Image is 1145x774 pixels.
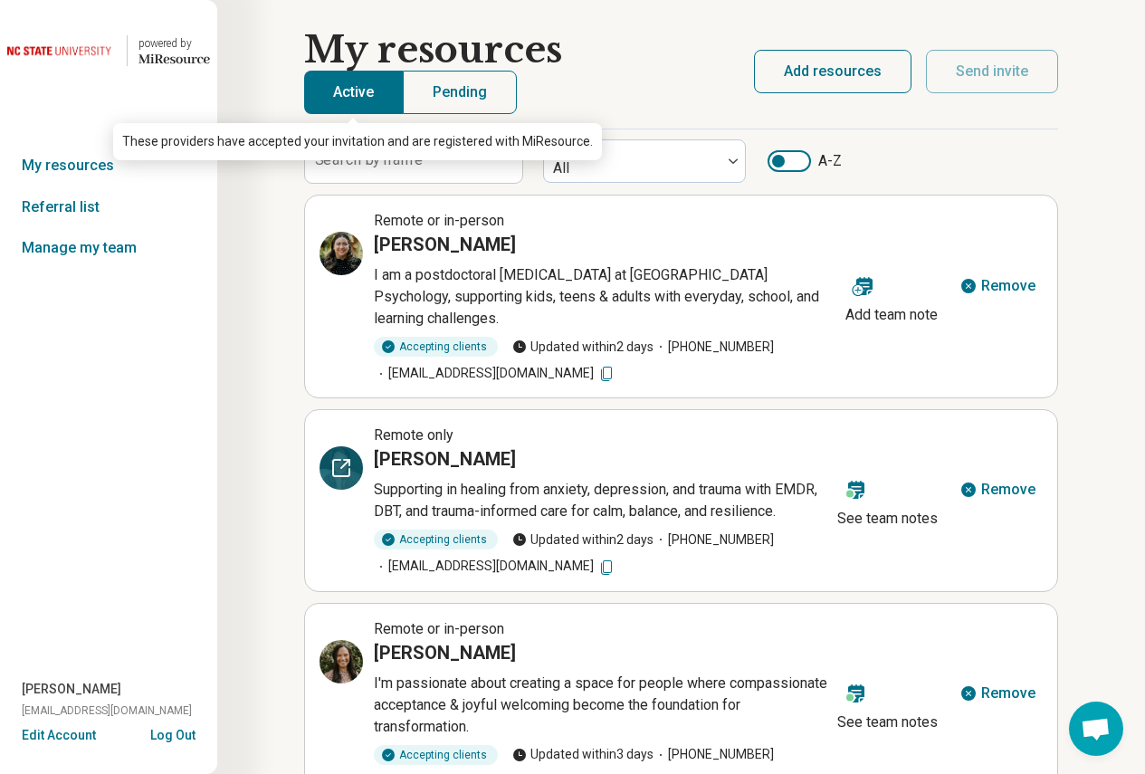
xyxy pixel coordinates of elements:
[22,702,192,719] span: [EMAIL_ADDRESS][DOMAIN_NAME]
[374,673,830,738] p: I'm passionate about creating a space for people where compassionate acceptance & joyful welcomin...
[403,71,517,114] button: Pending
[374,620,504,637] span: Remote or in-person
[7,29,116,72] img: North Carolina State University
[374,745,498,765] div: Accepting clients
[830,672,945,737] button: See team notes
[768,150,842,172] label: A-Z
[113,123,602,160] div: These providers have accepted your invitation and are registered with MiResource.
[374,264,838,330] p: I am a postdoctoral [MEDICAL_DATA] at [GEOGRAPHIC_DATA] Psychology, supporting kids, teens & adul...
[374,212,504,229] span: Remote or in-person
[952,264,1043,308] button: Remove
[838,264,945,330] button: Add team note
[315,153,423,167] label: Search by name
[304,29,562,71] h1: My resources
[926,50,1058,93] button: Send invite
[952,468,1043,511] button: Remove
[374,446,516,472] h3: [PERSON_NAME]
[512,530,654,549] span: Updated within 2 days
[374,426,453,444] span: Remote only
[374,479,830,522] p: Supporting in healing from anxiety, depression, and trauma with EMDR, DBT, and trauma-informed ca...
[830,468,945,533] button: See team notes
[654,338,774,357] span: [PHONE_NUMBER]
[7,29,210,72] a: North Carolina State University powered by
[374,557,615,576] span: [EMAIL_ADDRESS][DOMAIN_NAME]
[374,364,615,383] span: [EMAIL_ADDRESS][DOMAIN_NAME]
[512,745,654,764] span: Updated within 3 days
[22,680,121,699] span: [PERSON_NAME]
[374,530,498,549] div: Accepting clients
[374,640,516,665] h3: [PERSON_NAME]
[150,726,196,741] button: Log Out
[22,726,96,745] button: Edit Account
[374,232,516,257] h3: [PERSON_NAME]
[654,745,774,764] span: [PHONE_NUMBER]
[138,35,210,52] div: powered by
[512,338,654,357] span: Updated within 2 days
[754,50,911,93] button: Add resources
[304,71,403,114] button: Active
[952,672,1043,715] button: Remove
[654,530,774,549] span: [PHONE_NUMBER]
[1069,702,1123,756] div: Open chat
[374,337,498,357] div: Accepting clients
